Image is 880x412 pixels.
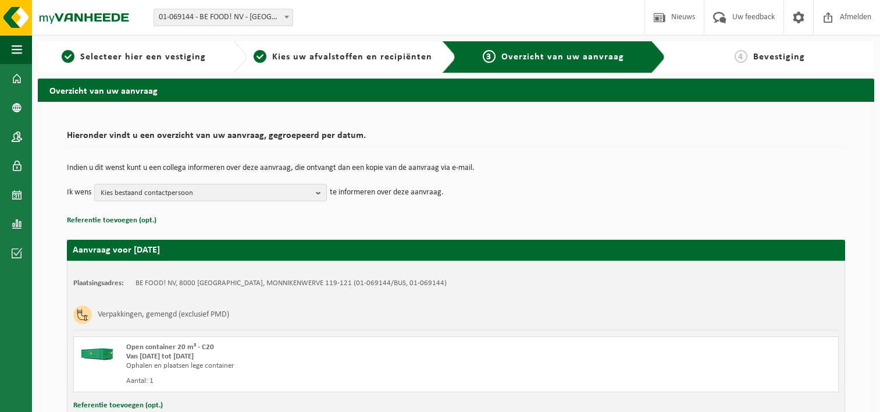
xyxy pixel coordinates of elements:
strong: Plaatsingsadres: [73,279,124,287]
p: Ik wens [67,184,91,201]
td: BE FOOD! NV, 8000 [GEOGRAPHIC_DATA], MONNIKENWERVE 119-121 (01-069144/BUS, 01-069144) [136,279,447,288]
span: 01-069144 - BE FOOD! NV - BRUGGE [154,9,293,26]
p: te informeren over deze aanvraag. [330,184,444,201]
h3: Verpakkingen, gemengd (exclusief PMD) [98,306,229,324]
h2: Overzicht van uw aanvraag [38,79,874,101]
strong: Aanvraag voor [DATE] [73,246,160,255]
a: 1Selecteer hier een vestiging [44,50,224,64]
button: Referentie toevoegen (opt.) [67,213,156,228]
span: 2 [254,50,266,63]
span: 01-069144 - BE FOOD! NV - BRUGGE [154,9,293,26]
h2: Hieronder vindt u een overzicht van uw aanvraag, gegroepeerd per datum. [67,131,845,147]
span: 1 [62,50,74,63]
span: Overzicht van uw aanvraag [501,52,624,62]
span: Kies uw afvalstoffen en recipiënten [272,52,432,62]
span: 4 [735,50,747,63]
span: Kies bestaand contactpersoon [101,184,311,202]
span: Selecteer hier een vestiging [80,52,206,62]
span: 3 [483,50,496,63]
span: Open container 20 m³ - C20 [126,343,214,351]
div: Ophalen en plaatsen lege container [126,361,503,371]
p: Indien u dit wenst kunt u een collega informeren over deze aanvraag, die ontvangt dan een kopie v... [67,164,845,172]
img: HK-XC-20-GN-00.png [80,343,115,360]
a: 2Kies uw afvalstoffen en recipiënten [253,50,433,64]
div: Aantal: 1 [126,377,503,386]
span: Bevestiging [753,52,805,62]
button: Kies bestaand contactpersoon [94,184,327,201]
strong: Van [DATE] tot [DATE] [126,353,194,360]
